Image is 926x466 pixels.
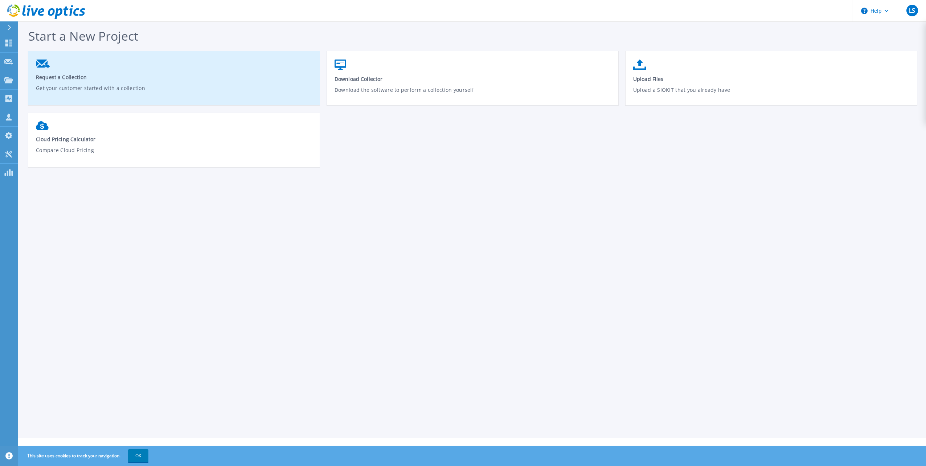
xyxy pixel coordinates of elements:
a: Cloud Pricing CalculatorCompare Cloud Pricing [28,118,320,168]
button: OK [128,449,148,462]
a: Download CollectorDownload the software to perform a collection yourself [327,56,618,108]
span: LS [909,8,915,13]
a: Request a CollectionGet your customer started with a collection [28,56,320,106]
p: Compare Cloud Pricing [36,146,312,163]
span: Download Collector [335,75,611,82]
span: This site uses cookies to track your navigation. [20,449,148,462]
p: Download the software to perform a collection yourself [335,86,611,103]
span: Upload Files [633,75,910,82]
span: Request a Collection [36,74,312,81]
p: Upload a SIOKIT that you already have [633,86,910,103]
a: Upload FilesUpload a SIOKIT that you already have [626,56,917,108]
p: Get your customer started with a collection [36,84,312,101]
span: Cloud Pricing Calculator [36,136,312,143]
span: Start a New Project [28,28,138,44]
